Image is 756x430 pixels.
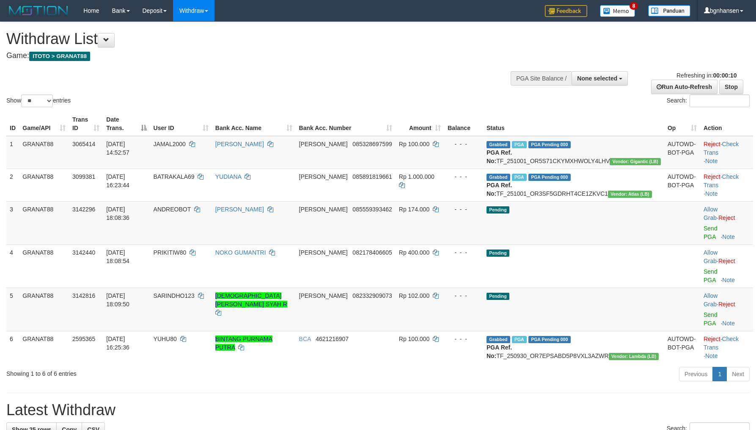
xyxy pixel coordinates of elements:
[21,94,53,107] select: Showentries
[215,336,272,351] a: BINTANG PURNAMA PUTRA
[648,5,690,17] img: panduan.png
[215,249,266,256] a: NOKO GUMANTRI
[448,291,480,300] div: - - -
[704,268,718,283] a: Send PGA
[106,206,129,221] span: [DATE] 18:08:36
[154,336,177,342] span: YUHU80
[299,173,348,180] span: [PERSON_NAME]
[6,244,19,288] td: 4
[72,336,96,342] span: 2595365
[399,249,429,256] span: Rp 400.000
[19,331,69,363] td: GRANAT88
[700,201,753,244] td: ·
[712,367,727,381] a: 1
[630,2,638,10] span: 8
[722,277,735,283] a: Note
[704,336,739,351] a: Check Trans
[700,331,753,363] td: · ·
[106,249,129,264] span: [DATE] 18:08:54
[545,5,587,17] img: Feedback.jpg
[316,336,349,342] span: Copy 4621216907 to clipboard
[487,336,510,343] span: Grabbed
[448,248,480,257] div: - - -
[700,288,753,331] td: ·
[528,174,571,181] span: PGA Pending
[299,249,348,256] span: [PERSON_NAME]
[704,336,720,342] a: Reject
[487,149,512,164] b: PGA Ref. No:
[6,402,750,419] h1: Latest Withdraw
[487,250,509,257] span: Pending
[19,169,69,201] td: GRANAT88
[154,292,195,299] span: SARINDHO123
[215,206,264,213] a: [PERSON_NAME]
[512,336,527,343] span: Marked by bgndany
[154,206,191,213] span: ANDREOBOT
[6,112,19,136] th: ID
[6,201,19,244] td: 3
[448,172,480,181] div: - - -
[399,292,429,299] span: Rp 102.000
[600,5,635,17] img: Button%20Memo.svg
[718,258,735,264] a: Reject
[215,292,287,308] a: [DEMOGRAPHIC_DATA][PERSON_NAME] SYAH R
[726,367,750,381] a: Next
[700,136,753,169] td: · ·
[299,292,348,299] span: [PERSON_NAME]
[215,141,264,147] a: [PERSON_NAME]
[704,249,718,264] span: ·
[399,336,429,342] span: Rp 100.000
[528,336,571,343] span: PGA Pending
[528,141,571,148] span: PGA Pending
[399,173,434,180] span: Rp 1.000.000
[667,94,750,107] label: Search:
[72,206,96,213] span: 3142296
[704,292,718,308] a: Allow Grab
[448,205,480,214] div: - - -
[106,173,129,189] span: [DATE] 16:23:44
[106,336,129,351] span: [DATE] 16:25:36
[483,136,664,169] td: TF_251001_OR5S71CKYMXHWOLY4LHV
[664,136,700,169] td: AUTOWD-BOT-PGA
[103,112,150,136] th: Date Trans.: activate to sort column descending
[713,72,737,79] strong: 00:00:10
[704,249,718,264] a: Allow Grab
[705,158,718,164] a: Note
[487,174,510,181] span: Grabbed
[72,292,96,299] span: 3142816
[704,311,718,327] a: Send PGA
[6,366,309,378] div: Showing 1 to 6 of 6 entries
[704,206,718,221] a: Allow Grab
[704,141,720,147] a: Reject
[718,301,735,308] a: Reject
[577,75,617,82] span: None selected
[704,292,718,308] span: ·
[651,80,718,94] a: Run Auto-Refresh
[483,112,664,136] th: Status
[676,72,737,79] span: Refreshing in:
[448,335,480,343] div: - - -
[299,206,348,213] span: [PERSON_NAME]
[352,249,392,256] span: Copy 082178406605 to clipboard
[664,331,700,363] td: AUTOWD-BOT-PGA
[352,173,392,180] span: Copy 085891819661 to clipboard
[705,352,718,359] a: Note
[718,214,735,221] a: Reject
[487,182,512,197] b: PGA Ref. No:
[700,112,753,136] th: Action
[6,4,71,17] img: MOTION_logo.png
[664,169,700,201] td: AUTOWD-BOT-PGA
[700,169,753,201] td: · ·
[6,94,71,107] label: Show entries
[6,288,19,331] td: 5
[679,367,713,381] a: Previous
[704,206,718,221] span: ·
[72,173,96,180] span: 3099381
[6,52,495,60] h4: Game:
[154,141,186,147] span: JAMAL2000
[609,353,659,360] span: Vendor URL: https://dashboard.q2checkout.com/secure
[487,141,510,148] span: Grabbed
[106,292,129,308] span: [DATE] 18:09:50
[19,288,69,331] td: GRANAT88
[72,249,96,256] span: 3142440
